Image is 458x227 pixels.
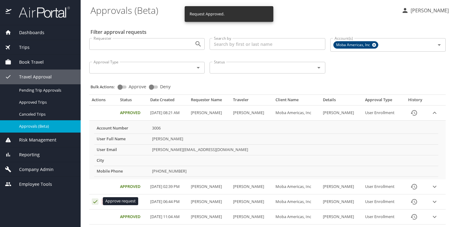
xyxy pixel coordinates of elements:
td: [PERSON_NAME] [188,209,231,225]
td: [PERSON_NAME] [231,209,273,225]
p: Bulk Actions: [90,84,120,90]
th: Details [320,97,363,105]
button: expand row [430,212,439,221]
button: expand row [430,197,439,206]
span: Risk Management [11,137,56,143]
td: [PERSON_NAME] [188,106,231,121]
td: [PERSON_NAME] [320,194,363,209]
button: [PERSON_NAME] [399,5,451,16]
th: Mobile Phone [94,166,150,177]
td: Moba Americas, Inc [273,194,320,209]
td: [DATE] 06:44 PM [148,194,188,209]
th: Date Created [148,97,188,105]
td: Approved [118,209,148,225]
span: Canceled Trips [19,111,73,117]
button: Open [194,40,203,48]
td: User Enrollment [363,209,403,225]
button: History [407,209,421,224]
th: City [94,155,150,166]
span: Moba Americas, Inc [334,42,374,48]
td: Moba Americas, Inc [273,179,320,194]
td: Approved [118,179,148,194]
td: [PERSON_NAME] [231,106,273,121]
img: icon-airportal.png [6,6,12,18]
td: User Enrollment [363,179,403,194]
th: Traveler [231,97,273,105]
h1: Approvals (Beta) [90,1,396,20]
span: Approved Trips [19,99,73,105]
td: [DATE] 02:39 PM [148,179,188,194]
th: Approval Type [363,97,403,105]
span: Travel Approval [11,74,52,80]
button: Open [194,63,203,72]
button: History [407,179,421,194]
td: User Enrollment [363,194,403,209]
td: [PERSON_NAME] [231,194,273,209]
button: History [407,106,421,120]
table: More info for approvals [94,123,438,177]
td: 3006 [150,123,438,133]
th: Client Name [273,97,320,105]
th: User Full Name [94,133,150,144]
td: [PERSON_NAME] [320,179,363,194]
button: Deny request [101,198,108,205]
span: Employee Tools [11,181,52,188]
button: History [407,194,421,209]
td: [PERSON_NAME] [320,209,363,225]
th: User Email [94,144,150,155]
span: Pending Trip Approvals [19,87,73,93]
th: Actions [89,97,118,105]
td: [DATE] 11:04 AM [148,209,188,225]
p: [PERSON_NAME] [409,7,449,14]
td: Pending [118,194,148,209]
span: Approve [129,85,146,89]
td: [PERSON_NAME] [150,133,438,144]
td: [PERSON_NAME] [231,179,273,194]
td: [PERSON_NAME] [188,194,231,209]
td: [PHONE_NUMBER] [150,166,438,177]
span: Reporting [11,151,40,158]
td: [PERSON_NAME] [188,179,231,194]
input: Search by first or last name [210,38,325,50]
div: Moba Americas, Inc [333,41,378,49]
div: Request Approved. [190,8,224,20]
span: Deny [160,85,171,89]
h2: Filter approval requests [90,27,147,37]
td: Moba Americas, Inc [273,106,320,121]
td: [DATE] 08:21 AM [148,106,188,121]
th: Requester Name [188,97,231,105]
button: Open [315,63,323,72]
td: [PERSON_NAME] [320,106,363,121]
span: Dashboards [11,29,44,36]
td: Approved [118,106,148,121]
button: expand row [430,108,439,117]
th: Account Number [94,123,150,133]
button: expand row [430,182,439,191]
span: Book Travel [11,59,44,66]
img: airportal-logo.png [12,6,70,18]
th: History [403,97,428,105]
th: Status [118,97,148,105]
span: Approvals (Beta) [19,123,73,129]
td: Moba Americas, Inc [273,209,320,225]
td: [PERSON_NAME][EMAIL_ADDRESS][DOMAIN_NAME] [150,144,438,155]
button: Open [435,41,444,49]
span: Trips [11,44,30,51]
span: Company Admin [11,166,54,173]
td: User Enrollment [363,106,403,121]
